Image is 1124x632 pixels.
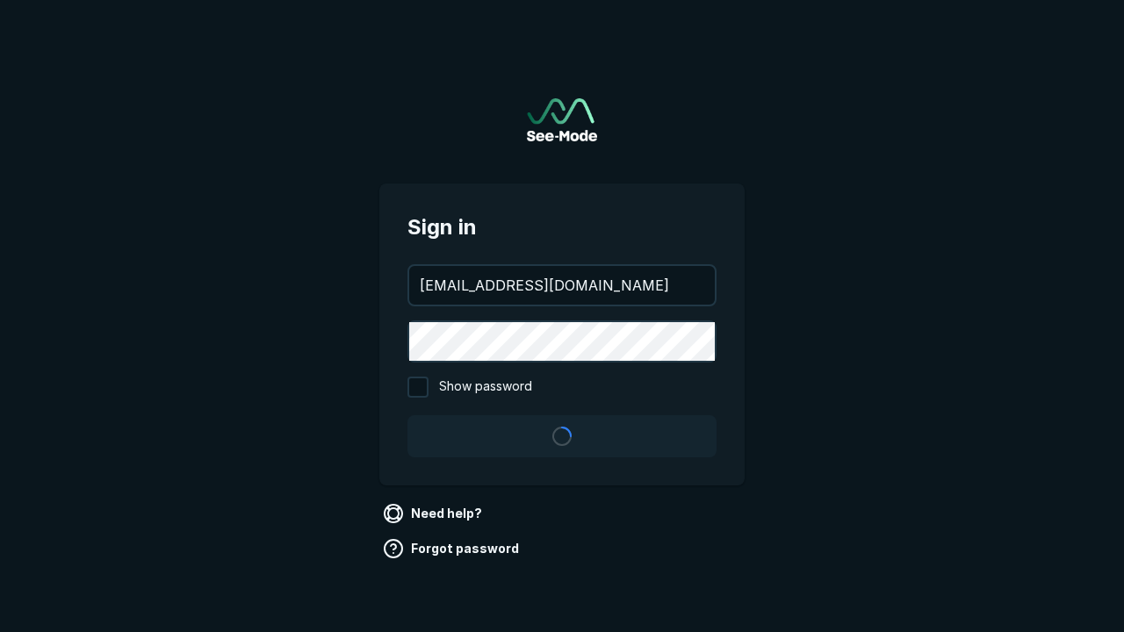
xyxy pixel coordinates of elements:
span: Show password [439,377,532,398]
a: Need help? [379,499,489,528]
span: Sign in [407,212,717,243]
a: Go to sign in [527,98,597,141]
a: Forgot password [379,535,526,563]
img: See-Mode Logo [527,98,597,141]
input: your@email.com [409,266,715,305]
